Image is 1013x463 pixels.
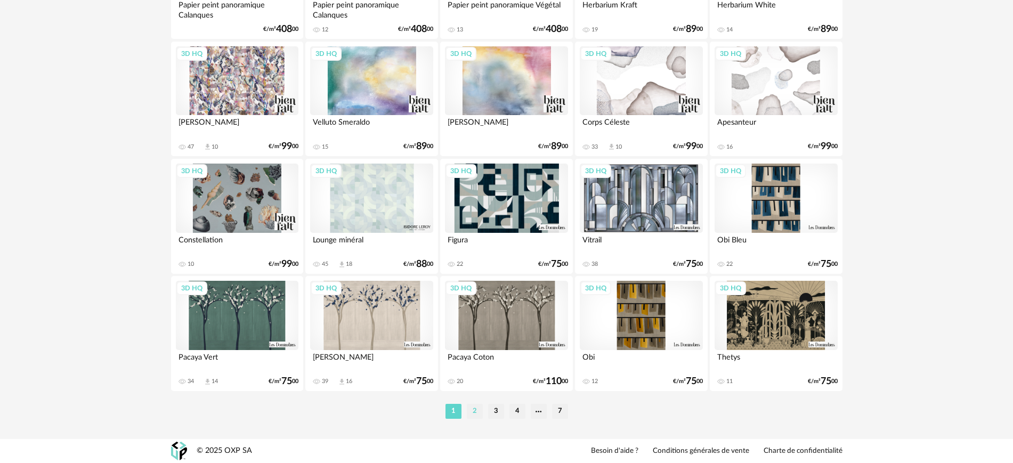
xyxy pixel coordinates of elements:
a: 3D HQ Vitrail 38 €/m²7500 [575,159,707,274]
span: 408 [276,26,292,33]
div: 12 [591,378,598,385]
div: 47 [188,143,194,151]
span: 99 [281,261,292,268]
img: OXP [171,442,187,460]
a: Charte de confidentialité [764,446,842,456]
a: 3D HQ Thetys 11 €/m²7500 [710,276,842,391]
span: 75 [821,378,831,385]
span: 75 [821,261,831,268]
div: 12 [322,26,328,34]
div: 16 [346,378,352,385]
div: Obi Bleu [715,233,837,254]
a: Conditions générales de vente [653,446,749,456]
li: 1 [445,404,461,419]
div: Apesanteur [715,115,837,136]
div: Constellation [176,233,298,254]
span: 99 [821,143,831,150]
div: 34 [188,378,194,385]
div: 11 [726,378,733,385]
a: 3D HQ Lounge minéral 45 Download icon 18 €/m²8800 [305,159,437,274]
div: €/m² 00 [533,378,568,385]
span: 408 [411,26,427,33]
div: 39 [322,378,328,385]
div: €/m² 00 [808,143,838,150]
div: €/m² 00 [269,261,298,268]
li: 3 [488,404,504,419]
div: 14 [726,26,733,34]
span: Download icon [338,261,346,269]
div: 10 [615,143,622,151]
div: 22 [457,261,463,268]
div: [PERSON_NAME] [445,115,568,136]
div: €/m² 00 [533,26,568,33]
div: 3D HQ [715,281,746,295]
span: 89 [416,143,427,150]
div: €/m² 00 [403,261,433,268]
div: 19 [591,26,598,34]
a: 3D HQ Figura 22 €/m²7500 [440,159,572,274]
span: 99 [281,143,292,150]
div: 18 [346,261,352,268]
div: €/m² 00 [403,143,433,150]
a: Besoin d'aide ? [591,446,638,456]
div: Thetys [715,350,837,371]
div: 38 [591,261,598,268]
div: 3D HQ [311,47,342,61]
div: [PERSON_NAME] [176,115,298,136]
span: 110 [546,378,562,385]
div: €/m² 00 [398,26,433,33]
a: 3D HQ Obi 12 €/m²7500 [575,276,707,391]
a: 3D HQ [PERSON_NAME] €/m²8900 [440,42,572,157]
div: 3D HQ [580,47,611,61]
span: 75 [416,378,427,385]
span: 75 [281,378,292,385]
a: 3D HQ Constellation 10 €/m²9900 [171,159,303,274]
li: 2 [467,404,483,419]
a: 3D HQ Pacaya Vert 34 Download icon 14 €/m²7500 [171,276,303,391]
div: Vitrail [580,233,702,254]
div: Figura [445,233,568,254]
div: 10 [188,261,194,268]
div: €/m² 00 [808,261,838,268]
div: €/m² 00 [673,143,703,150]
div: 3D HQ [580,281,611,295]
span: Download icon [204,378,212,386]
span: 89 [551,143,562,150]
div: 3D HQ [311,281,342,295]
span: Download icon [338,378,346,386]
div: 3D HQ [176,281,207,295]
span: 408 [546,26,562,33]
div: 3D HQ [311,164,342,178]
div: €/m² 00 [808,378,838,385]
div: 3D HQ [715,47,746,61]
div: Velluto Smeraldo [310,115,433,136]
div: €/m² 00 [403,378,433,385]
a: 3D HQ Corps Céleste 33 Download icon 10 €/m²9900 [575,42,707,157]
span: 99 [686,143,696,150]
div: 14 [212,378,218,385]
div: €/m² 00 [673,26,703,33]
a: 3D HQ Apesanteur 16 €/m²9900 [710,42,842,157]
a: 3D HQ Pacaya Coton 20 €/m²11000 [440,276,572,391]
div: Pacaya Coton [445,350,568,371]
span: 89 [686,26,696,33]
li: 4 [509,404,525,419]
div: €/m² 00 [263,26,298,33]
div: €/m² 00 [538,143,568,150]
div: 3D HQ [715,164,746,178]
div: © 2025 OXP SA [197,446,252,456]
div: €/m² 00 [673,378,703,385]
div: €/m² 00 [808,26,838,33]
div: 22 [726,261,733,268]
div: 20 [457,378,463,385]
div: Corps Céleste [580,115,702,136]
div: Obi [580,350,702,371]
div: €/m² 00 [269,378,298,385]
div: 16 [726,143,733,151]
li: 7 [552,404,568,419]
span: 88 [416,261,427,268]
div: 10 [212,143,218,151]
a: 3D HQ Velluto Smeraldo 15 €/m²8900 [305,42,437,157]
span: 75 [686,261,696,268]
span: Download icon [607,143,615,151]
